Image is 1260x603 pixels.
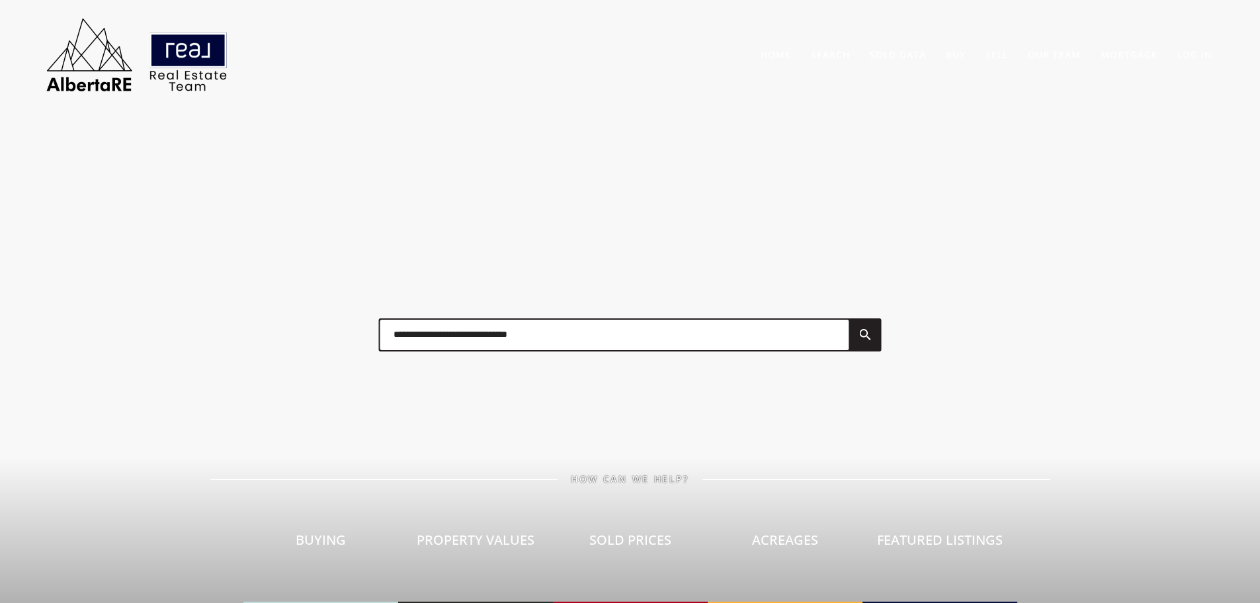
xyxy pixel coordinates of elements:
[243,485,398,603] a: Buying
[761,48,791,61] a: Home
[553,485,708,603] a: Sold Prices
[877,531,1003,549] span: Featured Listings
[862,485,1017,603] a: Featured Listings
[1101,48,1157,61] a: Mortgage
[1028,48,1081,61] a: Our Team
[752,531,818,549] span: Acreages
[946,48,966,61] a: Buy
[296,531,346,549] span: Buying
[870,48,926,61] a: Sold Data
[708,485,862,603] a: Acreages
[1177,48,1212,61] a: Log In
[589,531,671,549] span: Sold Prices
[398,485,553,603] a: Property Values
[417,531,534,549] span: Property Values
[811,48,850,61] a: Search
[986,48,1008,61] a: Sell
[38,13,236,96] img: AlbertaRE Real Estate Team | Real Broker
